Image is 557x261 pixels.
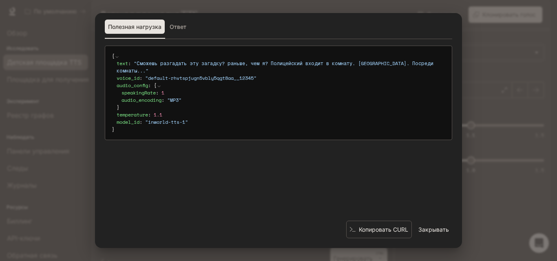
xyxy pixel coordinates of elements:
div: : [122,97,445,104]
button: Копировать CURL [346,221,412,238]
span: " MP3 " [167,97,181,103]
span: 1 [161,89,164,96]
span: { [112,53,115,59]
font: Копировать CURL [359,226,408,233]
span: " default-rhvtspjugn5vbly5qgt8aa__12345 " [145,75,256,81]
span: audio_config [117,82,148,89]
span: } [112,126,115,133]
span: 1.1 [154,111,162,118]
font: Полезная нагрузка [108,23,161,30]
span: audio_encoding [122,97,161,103]
div: : [117,111,445,118]
div: : [122,89,445,97]
font: Закрывать [418,226,449,232]
span: speakingRate [122,89,156,96]
div: : [117,82,445,111]
span: " inworld-tts-1 " [145,118,188,125]
button: Закрывать [415,221,452,237]
span: { [154,82,157,89]
font: Ответ [170,23,186,30]
span: " Сможешь разгадать эту загадку? раньше, чем я? Полицейский входит в комнату. [GEOGRAPHIC_DATA]. ... [117,60,433,74]
div: : [117,60,445,75]
div: : [117,75,445,82]
span: text [117,60,128,67]
span: } [117,104,119,111]
div: : [117,118,445,126]
span: voice_id [117,75,139,81]
span: temperature [117,111,148,118]
span: model_id [117,118,139,125]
